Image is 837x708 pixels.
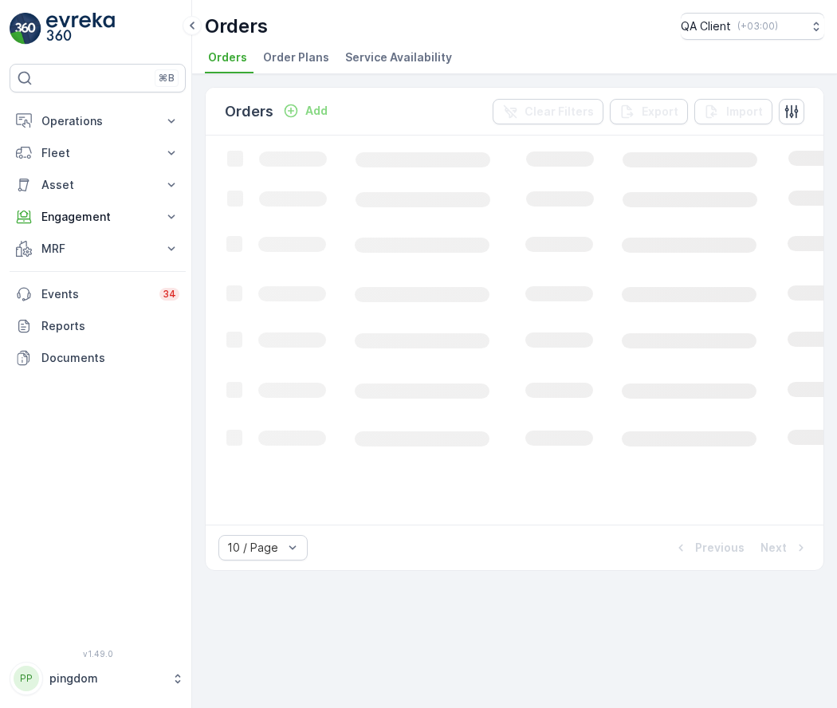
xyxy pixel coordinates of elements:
[41,318,179,334] p: Reports
[695,540,745,556] p: Previous
[10,169,186,201] button: Asset
[41,241,154,257] p: MRF
[10,13,41,45] img: logo
[41,113,154,129] p: Operations
[10,278,186,310] a: Events34
[10,662,186,695] button: PPpingdom
[10,649,186,659] span: v 1.49.0
[10,201,186,233] button: Engagement
[493,99,603,124] button: Clear Filters
[305,103,328,119] p: Add
[10,310,186,342] a: Reports
[205,14,268,39] p: Orders
[760,540,787,556] p: Next
[225,100,273,123] p: Orders
[14,666,39,691] div: PP
[41,286,150,302] p: Events
[642,104,678,120] p: Export
[208,49,247,65] span: Orders
[41,350,179,366] p: Documents
[10,233,186,265] button: MRF
[525,104,594,120] p: Clear Filters
[671,538,746,557] button: Previous
[681,18,731,34] p: QA Client
[10,105,186,137] button: Operations
[163,288,176,301] p: 34
[41,145,154,161] p: Fleet
[610,99,688,124] button: Export
[759,538,811,557] button: Next
[159,72,175,85] p: ⌘B
[345,49,452,65] span: Service Availability
[10,342,186,374] a: Documents
[10,137,186,169] button: Fleet
[41,209,154,225] p: Engagement
[277,101,334,120] button: Add
[726,104,763,120] p: Import
[681,13,824,40] button: QA Client(+03:00)
[263,49,329,65] span: Order Plans
[41,177,154,193] p: Asset
[737,20,778,33] p: ( +03:00 )
[46,13,115,45] img: logo_light-DOdMpM7g.png
[49,671,163,686] p: pingdom
[694,99,772,124] button: Import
